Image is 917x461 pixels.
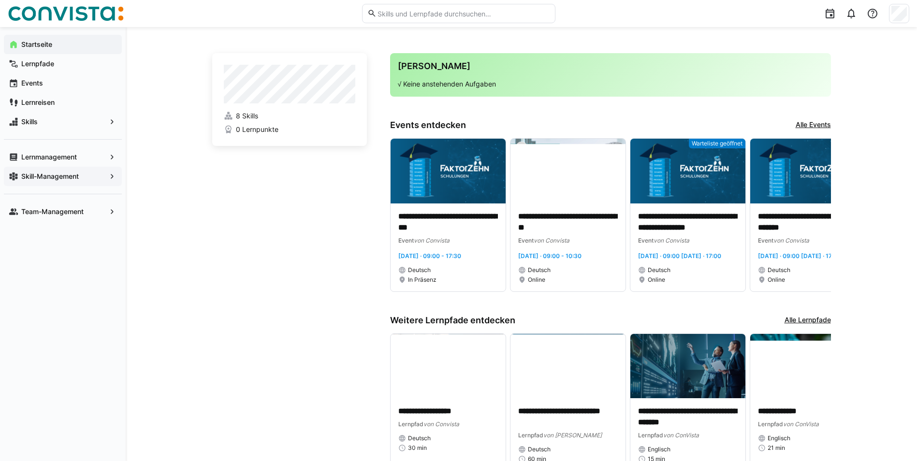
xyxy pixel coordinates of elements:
[768,276,785,284] span: Online
[638,252,721,259] span: [DATE] · 09:00 [DATE] · 17:00
[773,237,809,244] span: von Convista
[398,252,461,259] span: [DATE] · 09:00 - 17:30
[534,237,569,244] span: von Convista
[408,276,437,284] span: In Präsenz
[768,434,790,442] span: Englisch
[750,139,865,203] img: image
[758,420,783,428] span: Lernpfad
[638,237,654,244] span: Event
[408,434,431,442] span: Deutsch
[510,139,626,203] img: image
[758,237,773,244] span: Event
[768,444,785,452] span: 21 min
[630,139,745,203] img: image
[236,111,258,121] span: 8 Skills
[518,252,582,259] span: [DATE] · 09:00 - 10:30
[663,432,699,439] span: von ConVista
[398,79,823,89] p: √ Keine anstehenden Aufgaben
[528,446,551,453] span: Deutsch
[391,334,506,399] img: image
[750,334,865,399] img: image
[398,237,414,244] span: Event
[648,446,670,453] span: Englisch
[692,140,742,147] span: Warteliste geöffnet
[408,266,431,274] span: Deutsch
[528,276,545,284] span: Online
[543,432,602,439] span: von [PERSON_NAME]
[518,432,543,439] span: Lernpfad
[391,139,506,203] img: image
[518,237,534,244] span: Event
[648,276,665,284] span: Online
[654,237,689,244] span: von Convista
[768,266,790,274] span: Deutsch
[398,61,823,72] h3: [PERSON_NAME]
[423,420,459,428] span: von Convista
[528,266,551,274] span: Deutsch
[630,334,745,399] img: image
[390,315,515,326] h3: Weitere Lernpfade entdecken
[510,334,626,399] img: image
[414,237,450,244] span: von Convista
[390,120,466,130] h3: Events entdecken
[224,111,355,121] a: 8 Skills
[236,125,278,134] span: 0 Lernpunkte
[796,120,831,130] a: Alle Events
[785,315,831,326] a: Alle Lernpfade
[783,420,819,428] span: von ConVista
[377,9,550,18] input: Skills und Lernpfade durchsuchen…
[758,252,841,259] span: [DATE] · 09:00 [DATE] · 17:00
[648,266,670,274] span: Deutsch
[638,432,663,439] span: Lernpfad
[408,444,427,452] span: 30 min
[398,420,423,428] span: Lernpfad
